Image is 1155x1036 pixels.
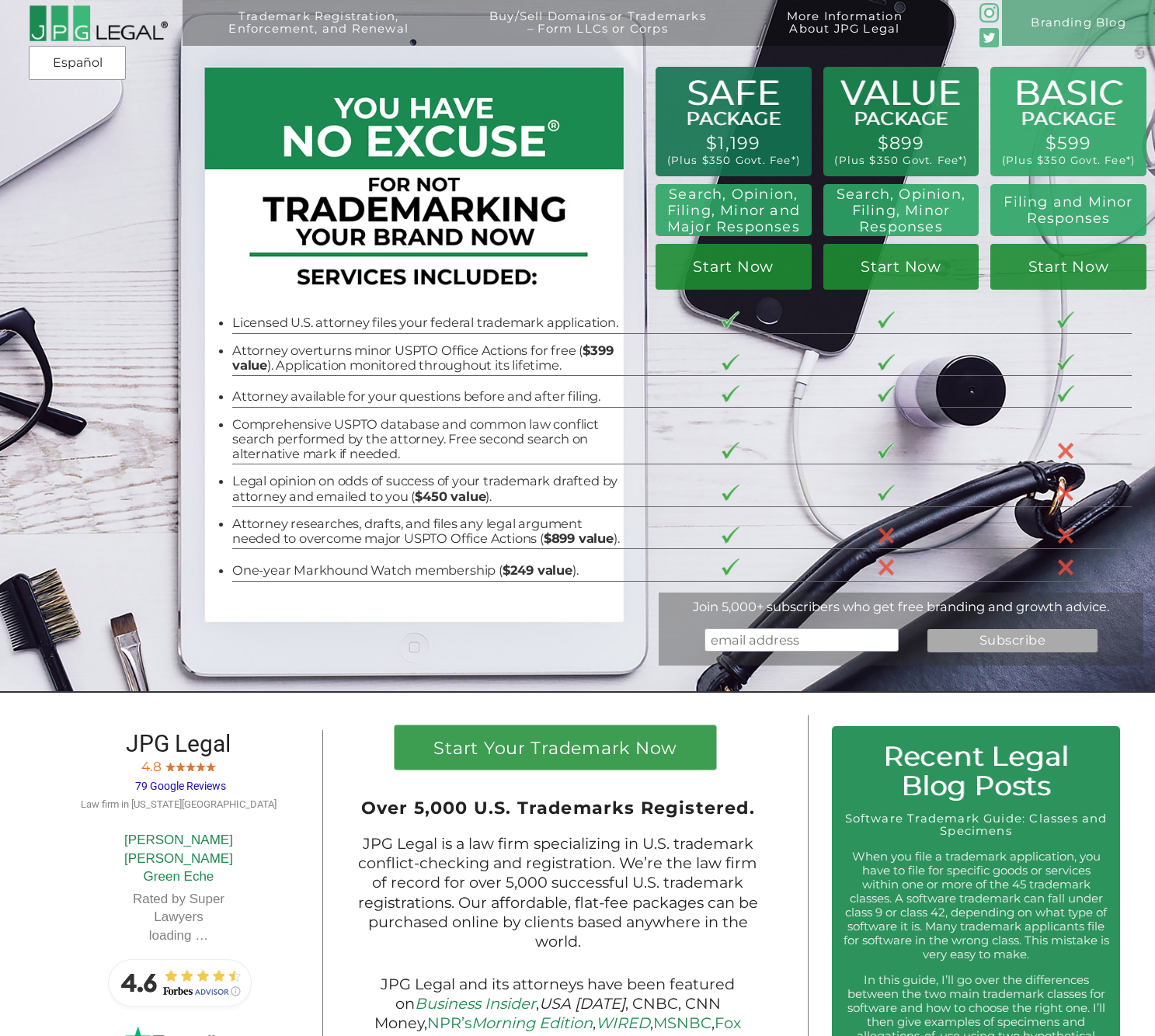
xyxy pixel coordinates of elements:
[415,488,485,504] b: $450 value
[232,342,613,373] b: $399 value
[1000,194,1137,227] h2: Filing and Minor Responses
[232,563,621,578] li: One-year Markhound Watch membership ( ).
[109,926,249,944] p: loading …
[704,628,899,652] input: email address
[1057,442,1074,459] img: X-30-3.png
[29,5,167,42] img: 2016-logo-black-letters-3-r.png
[356,834,760,951] p: JPG Legal is a law firm specializing in U.S. trademark conflict-checking and registration. We’re ...
[878,385,895,402] img: checkmark-border-3.png
[196,760,206,771] img: Screen-Shot-2017-10-03-at-11.31.22-PM.jpg
[659,599,1144,614] div: Join 5,000+ subscribers who get free branding and growth advice.
[1057,485,1074,502] img: X-30-3.png
[165,760,176,771] img: Screen-Shot-2017-10-03-at-11.31.22-PM.jpg
[427,1013,593,1032] a: NPR’sMorning Edition
[232,315,621,330] li: Licensed U.S. attorney files your federal trademark application.
[832,186,969,235] h2: Search, Opinion, Filing, Minor Responses
[845,812,1108,838] a: Software Trademark Guide: Classes and Specimens
[878,485,895,502] img: checkmark-border-3.png
[722,527,739,544] img: checkmark-border-3.png
[878,527,895,544] img: X-30-3.png
[124,833,233,884] a: [PERSON_NAME] [PERSON_NAME]Green Eche
[544,530,614,546] b: $899 value
[81,739,277,811] a: JPG Legal 4.8 79 Google Reviews Law firm in [US_STATE][GEOGRAPHIC_DATA]
[186,760,196,771] img: Screen-Shot-2017-10-03-at-11.31.22-PM.jpg
[81,798,277,810] span: Law firm in [US_STATE][GEOGRAPHIC_DATA]
[1057,527,1074,544] img: X-30-3.png
[878,442,895,459] img: checkmark-border-3.png
[663,186,805,235] h2: Search, Opinion, Filing, Minor and Major Responses
[823,244,979,290] a: Start Now
[844,850,1109,961] p: When you file a trademark application, you have to file for specific goods or services within one...
[722,385,739,402] img: checkmark-border-3.png
[135,780,226,792] span: 79 Google Reviews
[471,1013,593,1032] em: Morning Edition
[33,49,121,77] a: Español
[927,629,1098,652] input: Subscribe
[752,10,937,56] a: More InformationAbout JPG Legal
[406,739,705,764] h1: Start Your Trademark Now
[206,760,216,771] img: Screen-Shot-2017-10-03-at-11.31.22-PM.jpg
[1057,558,1074,575] img: X-30-3.png
[878,558,895,575] img: X-30-3.png
[361,797,755,819] span: Over 5,000 U.S. Trademarks Registered.
[415,994,536,1013] a: Business Insider
[141,759,162,774] span: 4.8
[126,730,231,757] span: JPG Legal
[722,485,739,502] img: checkmark-border-3.png
[596,1013,650,1032] a: WIRED
[232,343,621,374] li: Attorney overturns minor USPTO Office Actions for free ( ). Application monitored throughout its ...
[503,562,572,578] b: $249 value
[990,244,1146,290] a: Start Now
[1057,385,1074,402] img: checkmark-border-3.png
[722,442,739,459] img: checkmark-border-3.png
[232,389,621,404] li: Attorney available for your questions before and after filing.
[722,558,739,575] img: checkmark-border-3.png
[883,739,1069,802] span: Recent Legal Blog Posts
[878,354,895,371] img: checkmark-border-3.png
[653,1013,711,1032] a: MSNBC
[979,3,999,23] img: glyph-logo_May2016-green3-90.png
[101,951,256,1013] img: Forbes-Advisor-Rating-JPG-Legal.jpg
[539,994,625,1013] em: USA [DATE]
[656,244,812,290] a: Start Now
[1057,354,1074,371] img: checkmark-border-3.png
[176,760,186,771] img: Screen-Shot-2017-10-03-at-11.31.22-PM.jpg
[979,28,999,47] img: Twitter_Social_Icon_Rounded_Square_Color-mid-green3-90.png
[109,890,249,944] div: Rated by Super Lawyers
[232,474,621,504] li: Legal opinion on odds of success of your trademark drafted by attorney and emailed to you ( ).
[395,725,716,770] a: Start Your Trademark Now
[1057,311,1074,329] img: checkmark-border-3.png
[722,311,739,329] img: checkmark-border-3.png
[232,516,621,547] li: Attorney researches, drafts, and files any legal argument needed to overcome major USPTO Office A...
[454,10,740,56] a: Buy/Sell Domains or Trademarks– Form LLCs or Corps
[194,10,444,56] a: Trademark Registration,Enforcement, and Renewal
[722,354,739,371] img: checkmark-border-3.png
[232,417,621,462] li: Comprehensive USPTO database and common law conflict search performed by the attorney. Free secon...
[878,311,895,329] img: checkmark-border-3.png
